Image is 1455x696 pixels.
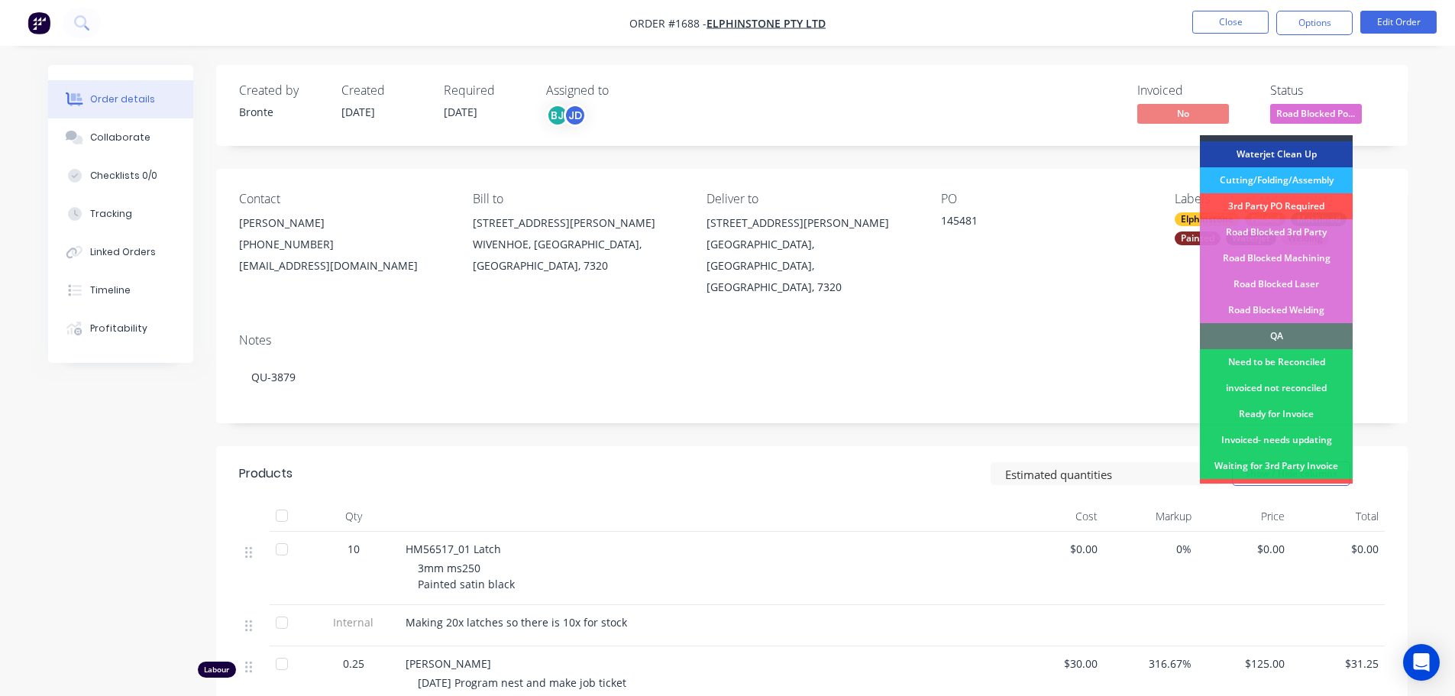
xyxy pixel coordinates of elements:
[1200,453,1353,479] div: Waiting for 3rd Party Invoice
[1200,349,1353,375] div: Need to be Reconciled
[706,212,916,234] div: [STREET_ADDRESS][PERSON_NAME]
[706,234,916,298] div: [GEOGRAPHIC_DATA], [GEOGRAPHIC_DATA], [GEOGRAPHIC_DATA], 7320
[706,212,916,298] div: [STREET_ADDRESS][PERSON_NAME][GEOGRAPHIC_DATA], [GEOGRAPHIC_DATA], [GEOGRAPHIC_DATA], 7320
[348,541,360,557] span: 10
[1204,541,1285,557] span: $0.00
[473,212,682,234] div: [STREET_ADDRESS][PERSON_NAME]
[1200,193,1353,219] div: 3rd Party PO Required
[48,309,193,348] button: Profitability
[1270,83,1385,98] div: Status
[1200,479,1353,505] div: Ready for Delivery Docket
[343,656,364,672] span: 0.25
[1297,541,1379,557] span: $0.00
[1200,141,1353,167] div: Waterjet Clean Up
[1200,271,1353,297] div: Road Blocked Laser
[1403,644,1440,681] div: Open Intercom Messenger
[406,542,501,556] span: HM56517_01 Latch
[48,233,193,271] button: Linked Orders
[1017,541,1098,557] span: $0.00
[1175,231,1221,245] div: Painted
[239,354,1385,400] div: QU-3879
[239,212,448,234] div: [PERSON_NAME]
[1200,245,1353,271] div: Road Blocked Machining
[27,11,50,34] img: Factory
[406,615,627,630] span: Making 20x latches so there is 10x for stock
[48,195,193,233] button: Tracking
[239,465,293,483] div: Products
[90,207,132,221] div: Tracking
[90,245,156,259] div: Linked Orders
[239,333,1385,348] div: Notes
[1198,501,1292,532] div: Price
[1137,83,1252,98] div: Invoiced
[239,104,323,120] div: Bronte
[1291,501,1385,532] div: Total
[198,662,236,678] div: Labour
[1204,656,1285,672] span: $125.00
[444,105,477,119] span: [DATE]
[1017,656,1098,672] span: $30.00
[1104,501,1198,532] div: Markup
[1270,104,1362,123] span: Road Blocked Po...
[1270,104,1362,127] button: Road Blocked Po...
[564,104,587,127] div: JD
[941,212,1132,234] div: 145481
[1200,375,1353,401] div: invoiced not reconciled
[1200,297,1353,323] div: Road Blocked Welding
[1200,427,1353,453] div: Invoiced- needs updating
[90,131,150,144] div: Collaborate
[473,192,682,206] div: Bill to
[473,234,682,277] div: WIVENHOE, [GEOGRAPHIC_DATA], [GEOGRAPHIC_DATA], 7320
[1200,167,1353,193] div: Cutting/Folding/Assembly
[418,675,626,690] span: [DATE] Program nest and make job ticket
[1175,212,1240,226] div: Elphinstone
[1360,11,1437,34] button: Edit Order
[546,83,699,98] div: Assigned to
[1276,11,1353,35] button: Options
[629,16,706,31] span: Order #1688 -
[546,104,587,127] button: BJJD
[48,80,193,118] button: Order details
[1192,11,1269,34] button: Close
[48,157,193,195] button: Checklists 0/0
[239,234,448,255] div: [PHONE_NUMBER]
[341,83,425,98] div: Created
[341,105,375,119] span: [DATE]
[1137,104,1229,123] span: No
[406,656,491,671] span: [PERSON_NAME]
[706,192,916,206] div: Deliver to
[1110,541,1191,557] span: 0%
[239,192,448,206] div: Contact
[1297,656,1379,672] span: $31.25
[239,212,448,277] div: [PERSON_NAME][PHONE_NUMBER][EMAIL_ADDRESS][DOMAIN_NAME]
[444,83,528,98] div: Required
[90,92,155,106] div: Order details
[941,192,1150,206] div: PO
[1200,323,1353,349] div: QA
[473,212,682,277] div: [STREET_ADDRESS][PERSON_NAME]WIVENHOE, [GEOGRAPHIC_DATA], [GEOGRAPHIC_DATA], 7320
[308,501,399,532] div: Qty
[546,104,569,127] div: BJ
[1175,192,1384,206] div: Labels
[314,614,393,630] span: Internal
[48,118,193,157] button: Collaborate
[239,83,323,98] div: Created by
[1200,219,1353,245] div: Road Blocked 3rd Party
[90,322,147,335] div: Profitability
[90,169,157,183] div: Checklists 0/0
[706,16,826,31] a: Elphinstone Pty Ltd
[1200,401,1353,427] div: Ready for Invoice
[239,255,448,277] div: [EMAIL_ADDRESS][DOMAIN_NAME]
[418,561,515,591] span: 3mm ms250 Painted satin black
[48,271,193,309] button: Timeline
[90,283,131,297] div: Timeline
[1010,501,1104,532] div: Cost
[1110,656,1191,672] span: 316.67%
